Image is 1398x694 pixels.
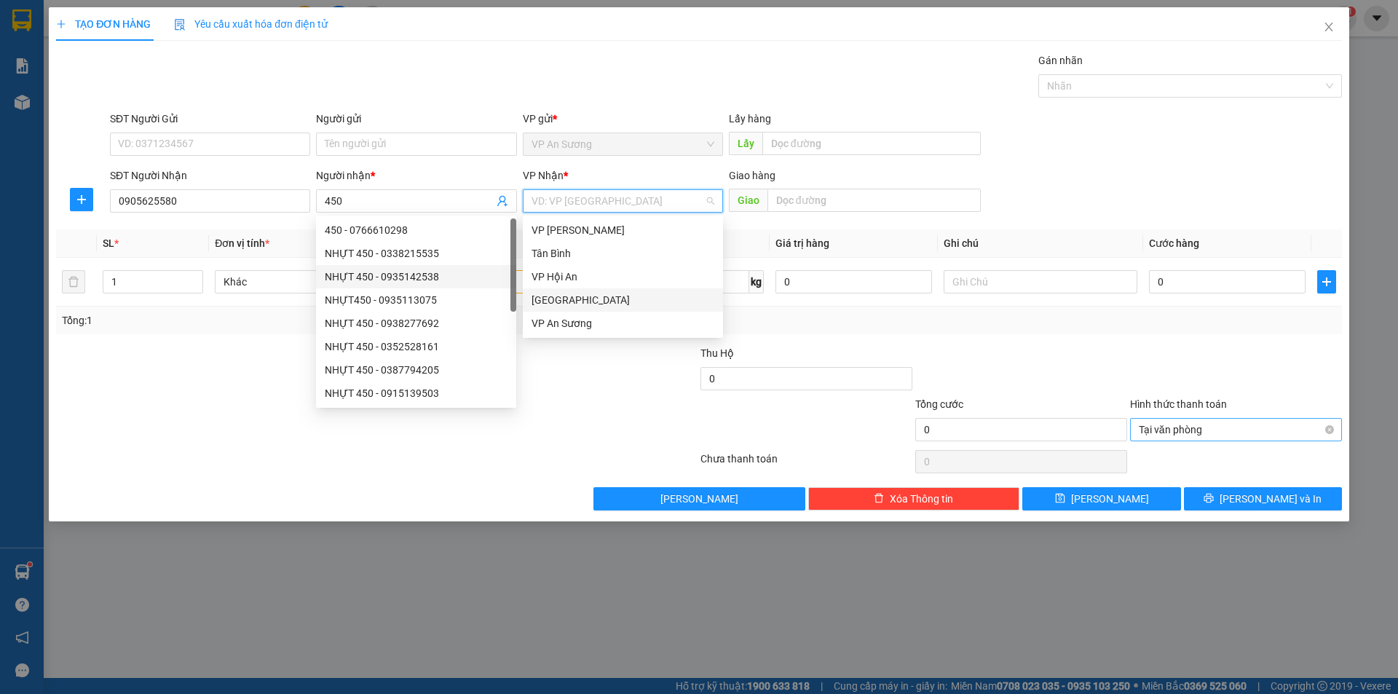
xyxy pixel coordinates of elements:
[1038,55,1083,66] label: Gán nhãn
[110,111,310,127] div: SĐT Người Gửi
[523,218,723,242] div: VP Hà Lam
[1220,491,1322,507] span: [PERSON_NAME] và In
[749,270,764,293] span: kg
[808,487,1020,510] button: deleteXóa Thông tin
[1318,276,1335,288] span: plus
[593,487,805,510] button: [PERSON_NAME]
[316,111,516,127] div: Người gửi
[325,269,508,285] div: NHỰT 450 - 0935142538
[1071,491,1149,507] span: [PERSON_NAME]
[325,245,508,261] div: NHỰT 450 - 0338215535
[532,315,714,331] div: VP An Sương
[325,315,508,331] div: NHỰT 450 - 0938277692
[70,188,93,211] button: plus
[316,288,516,312] div: NHỰT450 - 0935113075
[532,245,714,261] div: Tân Bình
[325,362,508,378] div: NHỰT 450 - 0387794205
[1149,237,1199,249] span: Cước hàng
[1317,270,1336,293] button: plus
[316,265,516,288] div: NHỰT 450 - 0935142538
[100,62,194,110] li: VP [GEOGRAPHIC_DATA]
[523,312,723,335] div: VP An Sương
[729,132,762,155] span: Lấy
[103,237,114,249] span: SL
[56,18,151,30] span: TẠO ĐƠN HÀNG
[700,347,734,359] span: Thu Hộ
[316,312,516,335] div: NHỰT 450 - 0938277692
[532,222,714,238] div: VP [PERSON_NAME]
[224,271,400,293] span: Khác
[532,292,714,308] div: [GEOGRAPHIC_DATA]
[874,493,884,505] span: delete
[523,111,723,127] div: VP gửi
[1184,487,1342,510] button: printer[PERSON_NAME] và In
[7,81,17,91] span: environment
[523,170,564,181] span: VP Nhận
[497,195,508,207] span: user-add
[729,170,775,181] span: Giao hàng
[174,18,328,30] span: Yêu cầu xuất hóa đơn điện tử
[523,265,723,288] div: VP Hội An
[7,80,98,172] b: 39/4A Quốc Lộ 1A - [GEOGRAPHIC_DATA] - An Sương - [GEOGRAPHIC_DATA]
[1139,419,1333,441] span: Tại văn phòng
[762,132,981,155] input: Dọc đường
[71,194,92,205] span: plus
[174,19,186,31] img: icon
[1325,425,1334,434] span: close-circle
[532,133,714,155] span: VP An Sương
[532,269,714,285] div: VP Hội An
[1308,7,1349,48] button: Close
[62,312,540,328] div: Tổng: 1
[316,167,516,184] div: Người nhận
[316,382,516,405] div: NHỰT 450 - 0915139503
[729,189,767,212] span: Giao
[775,237,829,249] span: Giá trị hàng
[325,385,508,401] div: NHỰT 450 - 0915139503
[1022,487,1180,510] button: save[PERSON_NAME]
[1130,398,1227,410] label: Hình thức thanh toán
[660,491,738,507] span: [PERSON_NAME]
[775,270,932,293] input: 0
[420,270,614,293] input: VD: Bàn, Ghế
[215,237,269,249] span: Đơn vị tính
[316,218,516,242] div: 450 - 0766610298
[699,451,914,476] div: Chưa thanh toán
[523,242,723,265] div: Tân Bình
[62,270,85,293] button: delete
[7,7,211,35] li: [PERSON_NAME]
[325,292,508,308] div: NHỰT450 - 0935113075
[7,62,100,78] li: VP VP An Sương
[767,189,981,212] input: Dọc đường
[944,270,1137,293] input: Ghi Chú
[316,242,516,265] div: NHỰT 450 - 0338215535
[938,229,1143,258] th: Ghi chú
[1323,21,1335,33] span: close
[56,19,66,29] span: plus
[1204,493,1214,505] span: printer
[890,491,953,507] span: Xóa Thông tin
[915,398,963,410] span: Tổng cước
[316,335,516,358] div: NHỰT 450 - 0352528161
[729,113,771,125] span: Lấy hàng
[316,358,516,382] div: NHỰT 450 - 0387794205
[523,288,723,312] div: Đà Nẵng
[110,167,310,184] div: SĐT Người Nhận
[1055,493,1065,505] span: save
[325,339,508,355] div: NHỰT 450 - 0352528161
[325,222,508,238] div: 450 - 0766610298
